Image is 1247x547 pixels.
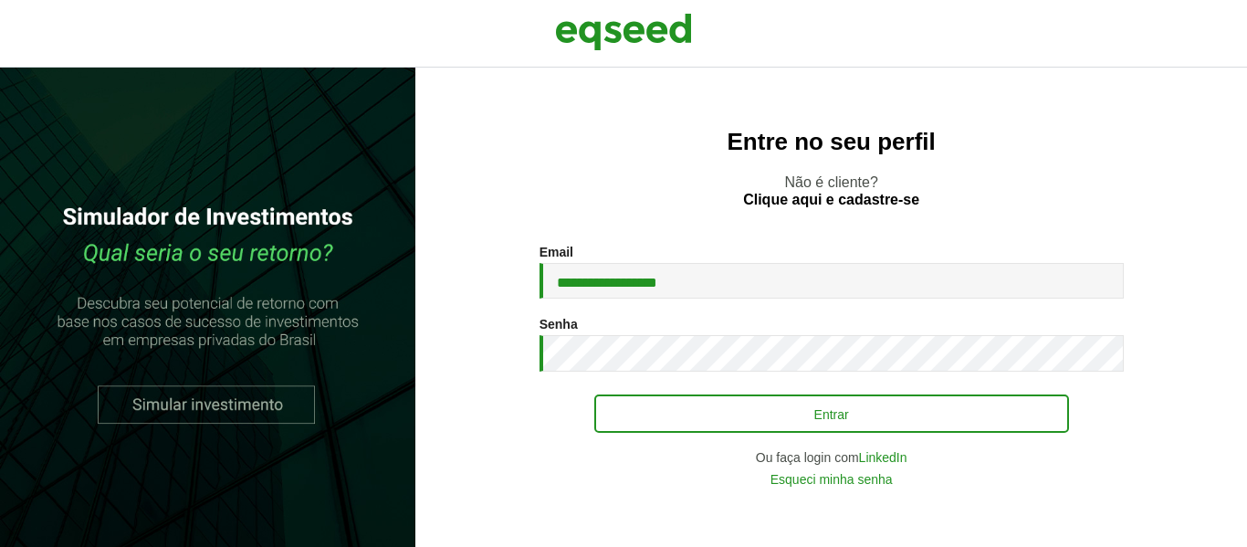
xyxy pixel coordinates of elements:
h2: Entre no seu perfil [452,129,1210,155]
p: Não é cliente? [452,174,1210,208]
img: EqSeed Logo [555,9,692,55]
a: Esqueci minha senha [770,473,893,486]
label: Email [540,246,573,258]
div: Ou faça login com [540,451,1124,464]
label: Senha [540,318,578,331]
a: LinkedIn [859,451,907,464]
button: Entrar [594,394,1069,433]
a: Clique aqui e cadastre-se [743,193,919,207]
